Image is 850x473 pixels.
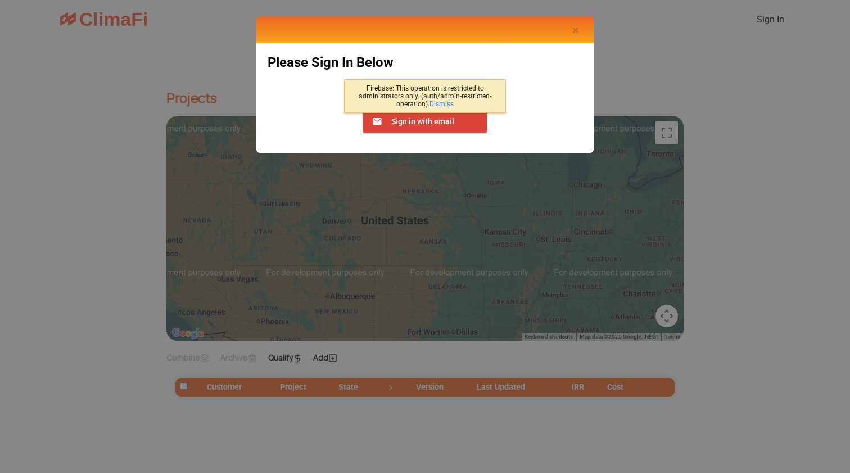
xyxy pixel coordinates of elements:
span: Sign in with email [382,116,454,127]
p: Firebase: This operation is restricted to administrators only. (auth/admin-restricted-operation). [354,84,496,108]
h2: Please Sign In Below [268,55,582,70]
a: Dismiss [429,100,454,108]
button: Close [569,24,582,37]
button: Sign in with email [363,110,487,133]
